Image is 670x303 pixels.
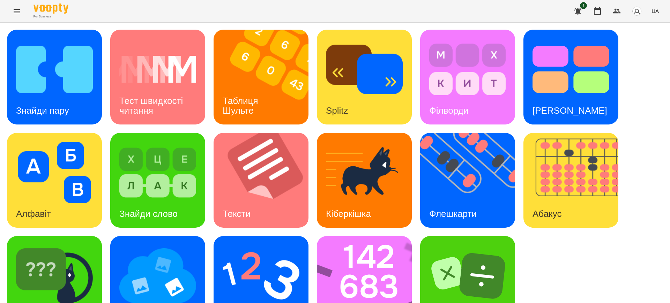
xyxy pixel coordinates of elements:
[16,142,93,203] img: Алфавіт
[214,30,308,124] a: Таблиця ШультеТаблиця Шульте
[326,142,403,203] img: Кіберкішка
[317,133,412,228] a: КіберкішкаКіберкішка
[119,209,178,219] h3: Знайди слово
[110,30,205,124] a: Тест швидкості читанняТест швидкості читання
[16,105,69,116] h3: Знайди пару
[652,7,659,15] span: UA
[119,39,196,100] img: Тест швидкості читання
[7,133,102,228] a: АлфавітАлфавіт
[214,30,317,124] img: Таблиця Шульте
[119,142,196,203] img: Знайди слово
[533,209,561,219] h3: Абакус
[649,5,662,17] button: UA
[523,133,618,228] a: АбакусАбакус
[326,105,348,116] h3: Splitz
[429,105,468,116] h3: Філворди
[214,133,308,228] a: ТекстиТексти
[429,39,506,100] img: Філворди
[420,133,524,228] img: Флешкарти
[33,14,68,19] span: For Business
[429,209,477,219] h3: Флешкарти
[533,39,609,100] img: Тест Струпа
[214,133,317,228] img: Тексти
[110,133,205,228] a: Знайди словоЗнайди слово
[223,209,251,219] h3: Тексти
[8,3,25,20] button: Menu
[632,6,642,16] img: avatar_s.png
[523,133,627,228] img: Абакус
[33,3,68,14] img: Voopty Logo
[326,39,403,100] img: Splitz
[7,30,102,124] a: Знайди паруЗнайди пару
[16,209,51,219] h3: Алфавіт
[223,96,261,115] h3: Таблиця Шульте
[317,30,412,124] a: SplitzSplitz
[420,133,515,228] a: ФлешкартиФлешкарти
[580,2,587,9] span: 1
[523,30,618,124] a: Тест Струпа[PERSON_NAME]
[119,96,185,115] h3: Тест швидкості читання
[16,39,93,100] img: Знайди пару
[326,209,371,219] h3: Кіберкішка
[533,105,607,116] h3: [PERSON_NAME]
[420,30,515,124] a: ФілвордиФілворди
